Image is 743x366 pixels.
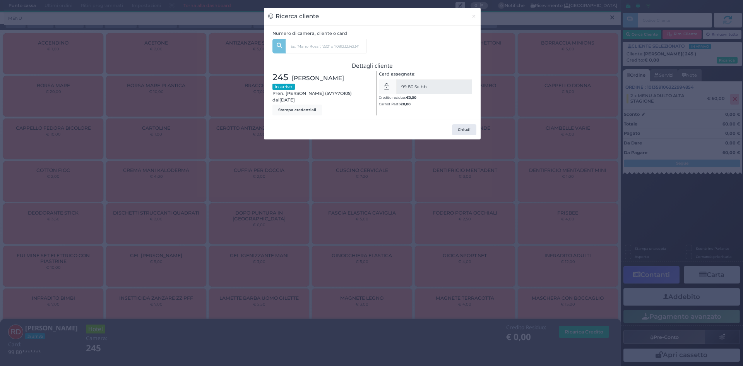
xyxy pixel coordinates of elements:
button: Stampa credenziali [272,105,322,115]
label: Numero di camera, cliente o card [272,30,347,37]
span: × [471,12,476,21]
span: 0,00 [403,101,411,107]
button: Chiudi [452,124,476,135]
span: 0,00 [409,95,416,100]
b: € [400,102,411,106]
div: Pren. [PERSON_NAME] (5V7Y7O105) dal [268,71,372,115]
span: 245 [272,71,288,84]
label: Card assegnata: [379,71,416,77]
span: [PERSON_NAME] [292,74,344,82]
small: In arrivo [272,84,295,90]
small: Carnet Pasti: [379,102,411,106]
h3: Ricerca cliente [268,12,319,21]
small: Credito residuo: [379,95,416,100]
input: Es. 'Mario Rossi', '220' o '108123234234' [286,39,367,53]
b: € [406,95,416,100]
h3: Dettagli cliente [272,62,473,69]
span: [DATE] [279,97,295,103]
button: Chiudi [467,8,481,25]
